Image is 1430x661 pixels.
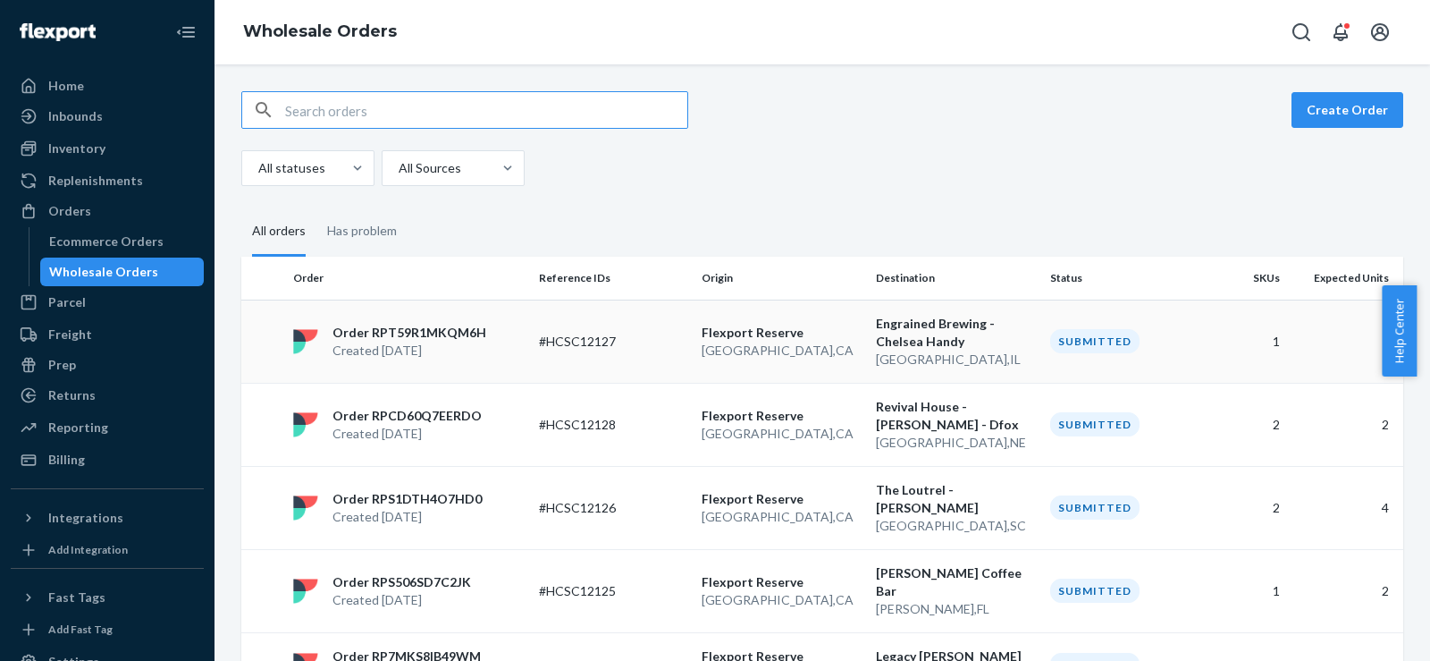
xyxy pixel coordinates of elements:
[257,159,258,177] input: All statuses
[286,257,532,300] th: Order
[11,102,204,131] a: Inbounds
[876,351,1036,369] p: [GEOGRAPHIC_DATA] , IL
[1050,579,1140,603] div: Submitted
[332,591,471,609] p: Created [DATE]
[11,445,204,474] a: Billing
[702,490,862,508] p: Flexport Reserve
[702,342,862,360] p: [GEOGRAPHIC_DATA] , CA
[876,600,1036,618] p: [PERSON_NAME] , FL
[293,412,318,437] img: flexport logo
[1287,257,1403,300] th: Expected Units
[1287,549,1403,632] td: 2
[1206,300,1287,383] td: 1
[1050,412,1140,436] div: Submitted
[876,481,1036,517] p: The Loutrel - [PERSON_NAME]
[48,386,96,404] div: Returns
[11,72,204,100] a: Home
[11,413,204,442] a: Reporting
[702,425,862,443] p: [GEOGRAPHIC_DATA] , CA
[702,324,862,342] p: Flexport Reserve
[11,381,204,410] a: Returns
[285,92,687,128] input: Search orders
[11,619,204,640] a: Add Fast Tag
[1362,14,1398,50] button: Open account menu
[876,564,1036,600] p: [PERSON_NAME] Coffee Bar
[20,23,96,41] img: Flexport logo
[332,342,486,360] p: Created [DATE]
[48,356,76,374] div: Prep
[1206,257,1287,300] th: SKUs
[49,263,158,281] div: Wholesale Orders
[702,591,862,609] p: [GEOGRAPHIC_DATA] , CA
[1287,300,1403,383] td: 1
[293,329,318,354] img: flexport logo
[11,320,204,349] a: Freight
[702,407,862,425] p: Flexport Reserve
[48,589,105,606] div: Fast Tags
[876,315,1036,351] p: Engrained Brewing - Chelsea Handy
[11,583,204,612] button: Fast Tags
[869,257,1043,300] th: Destination
[332,407,482,425] p: Order RPCD60Q7EERDO
[293,579,318,604] img: flexport logo
[1206,466,1287,549] td: 2
[48,202,91,220] div: Orders
[48,326,92,343] div: Freight
[539,416,682,434] p: #HCSC12128
[48,419,108,436] div: Reporting
[532,257,694,300] th: Reference IDs
[332,573,471,591] p: Order RPS506SD7C2JK
[876,434,1036,452] p: [GEOGRAPHIC_DATA] , NE
[48,172,143,190] div: Replenishments
[11,288,204,317] a: Parcel
[1287,383,1403,466] td: 2
[332,425,482,443] p: Created [DATE]
[11,351,204,379] a: Prep
[252,208,306,257] div: All orders
[1050,496,1140,520] div: Submitted
[702,573,862,591] p: Flexport Reserve
[332,324,486,342] p: Order RPT59R1MKQM6H
[539,333,682,351] p: #HCSC12127
[48,107,103,125] div: Inbounds
[48,293,86,311] div: Parcel
[229,6,411,58] ol: breadcrumbs
[1206,549,1287,632] td: 1
[48,622,113,637] div: Add Fast Tag
[40,227,205,256] a: Ecommerce Orders
[293,496,318,521] img: flexport logo
[694,257,869,300] th: Origin
[1283,14,1319,50] button: Open Search Box
[1382,285,1417,377] button: Help Center
[168,14,204,50] button: Close Navigation
[1043,257,1206,300] th: Status
[1291,92,1403,128] button: Create Order
[243,21,397,41] a: Wholesale Orders
[11,197,204,225] a: Orders
[876,398,1036,434] p: Revival House - [PERSON_NAME] - Dfox
[332,508,482,526] p: Created [DATE]
[327,208,397,254] div: Has problem
[539,582,682,600] p: #HCSC12125
[1206,383,1287,466] td: 2
[702,508,862,526] p: [GEOGRAPHIC_DATA] , CA
[11,539,204,561] a: Add Integration
[40,258,205,286] a: Wholesale Orders
[11,166,204,195] a: Replenishments
[1287,466,1403,549] td: 4
[1050,329,1140,353] div: Submitted
[48,542,128,557] div: Add Integration
[332,490,482,508] p: Order RPS1DTH4O7HD0
[48,140,105,157] div: Inventory
[48,509,123,527] div: Integrations
[36,13,100,29] span: Support
[11,134,204,163] a: Inventory
[397,159,399,177] input: All Sources
[11,504,204,532] button: Integrations
[48,77,84,95] div: Home
[876,517,1036,535] p: [GEOGRAPHIC_DATA] , SC
[539,499,682,517] p: #HCSC12126
[1323,14,1358,50] button: Open notifications
[49,233,164,250] div: Ecommerce Orders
